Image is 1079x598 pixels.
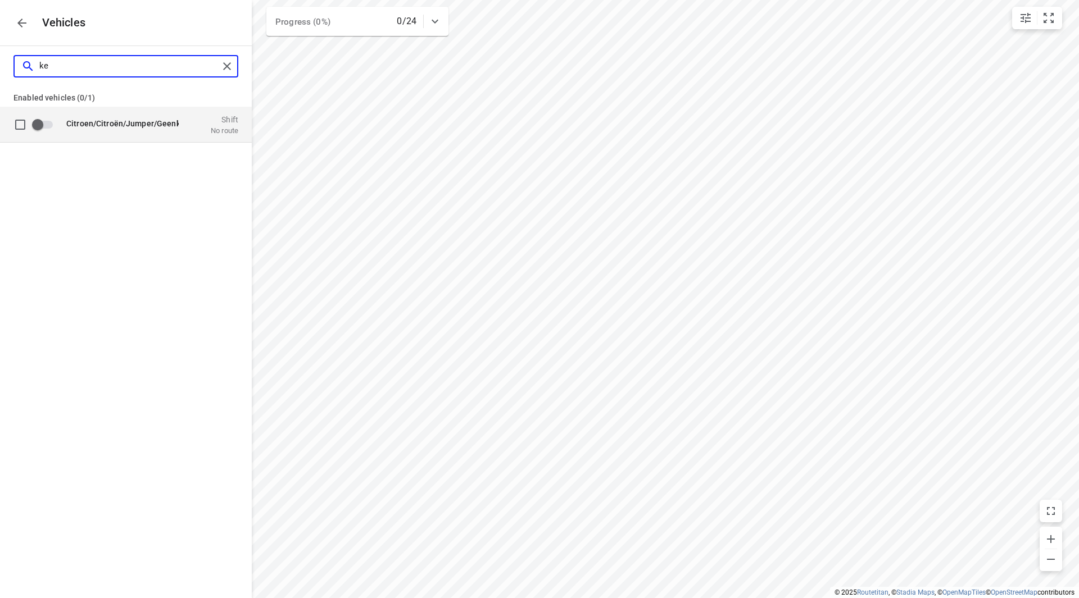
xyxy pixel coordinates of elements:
a: Stadia Maps [896,588,935,596]
div: small contained button group [1012,7,1062,29]
button: Map settings [1014,7,1037,29]
span: Citroen/Citroën/Jumper/Geen nteken [66,118,210,127]
p: Shift [211,115,238,124]
p: No route [211,126,238,135]
b: ke [176,118,185,127]
p: 0/24 [397,15,416,28]
button: Fit zoom [1037,7,1060,29]
a: OpenStreetMap [991,588,1037,596]
input: Search vehicles [39,57,219,75]
a: Routetitan [857,588,888,596]
div: Progress (0%)0/24 [266,7,448,36]
a: OpenMapTiles [942,588,986,596]
li: © 2025 , © , © © contributors [835,588,1075,596]
p: Vehicles [33,16,86,29]
span: Progress (0%) [275,17,330,27]
span: Enable [31,113,60,135]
